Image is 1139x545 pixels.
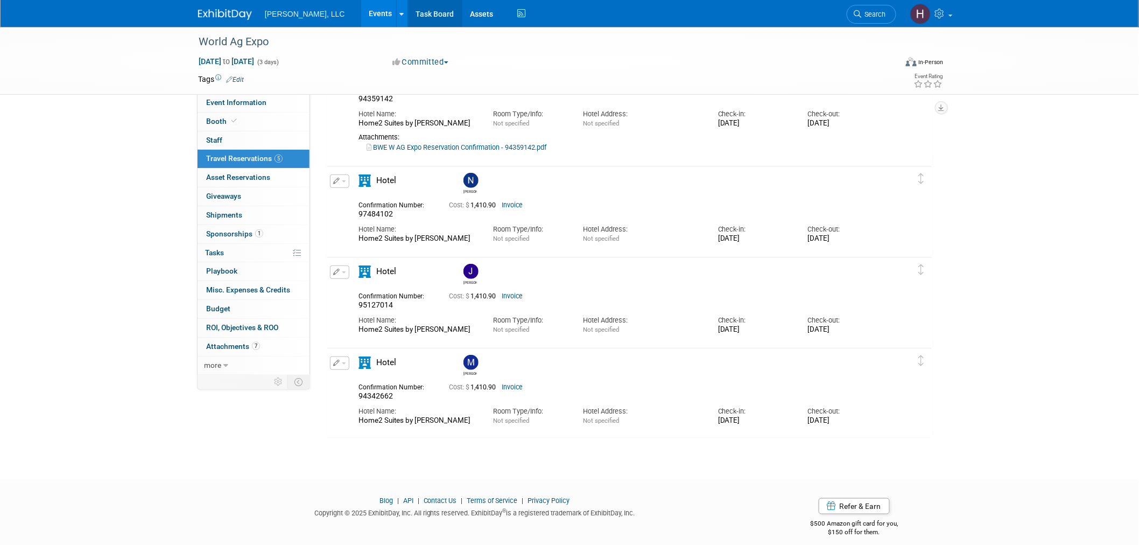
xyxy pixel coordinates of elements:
div: Hotel Name: [358,407,477,416]
div: Mitchell Brown [463,370,477,376]
span: Search [861,10,886,18]
div: Mitchell Brown [461,355,480,376]
div: In-Person [918,58,944,66]
div: Home2 Suites by [PERSON_NAME] [358,325,477,334]
span: 5 [275,155,283,163]
a: Budget [198,300,310,318]
span: [DATE] [DATE] [198,57,255,66]
div: Home2 Suites by [PERSON_NAME] [358,119,477,128]
a: Staff [198,131,310,150]
div: Check-in: [718,225,792,234]
a: Misc. Expenses & Credits [198,281,310,299]
div: Hotel Name: [358,316,477,325]
span: 7 [252,342,260,350]
img: Hannah Mulholland [910,4,931,24]
div: Room Type/Info: [493,407,567,416]
i: Click and drag to move item [919,264,924,275]
span: Not specified [583,235,619,242]
div: Hotel Name: [358,225,477,234]
div: Check-out: [808,407,882,416]
div: [DATE] [808,234,882,243]
div: Confirmation Number: [358,289,433,301]
div: Attachments: [358,133,882,142]
span: Not specified [493,326,529,333]
a: Playbook [198,262,310,281]
div: Jeramy Sanford [463,279,477,285]
a: Booth [198,113,310,131]
span: more [204,361,221,369]
span: Cost: $ [449,201,470,209]
img: Format-Inperson.png [906,58,917,66]
i: Hotel [358,357,371,369]
span: 1,410.90 [449,201,500,209]
span: Sponsorships [206,229,263,238]
span: Hotel [376,267,396,276]
i: Click and drag to move item [919,355,924,366]
i: Hotel [358,174,371,187]
div: Check-out: [808,225,882,234]
span: ROI, Objectives & ROO [206,323,278,332]
span: Misc. Expenses & Credits [206,285,290,294]
div: Hotel Address: [583,407,701,416]
a: Event Information [198,94,310,112]
div: Check-out: [808,316,882,325]
div: Check-out: [808,109,882,119]
div: Check-in: [718,407,792,416]
span: Hotel [376,358,396,367]
a: more [198,357,310,375]
img: Mitchell Brown [463,355,479,370]
span: Attachments [206,342,260,351]
div: Room Type/Info: [493,316,567,325]
div: Home2 Suites by [PERSON_NAME] [358,416,477,425]
div: Hotel Address: [583,225,701,234]
td: Toggle Event Tabs [288,375,310,389]
span: Shipments [206,211,242,219]
span: Playbook [206,267,237,275]
div: Confirmation Number: [358,380,433,392]
span: 95127014 [358,301,393,309]
a: Invoice [502,292,523,300]
div: Nate Closner [463,188,477,194]
div: $500 Amazon gift card for you, [768,512,941,537]
div: Event Format [833,56,944,72]
div: Jeramy Sanford [461,264,480,285]
span: Booth [206,117,239,125]
a: Sponsorships1 [198,225,310,243]
span: Not specified [583,326,619,333]
span: Giveaways [206,192,241,200]
div: [DATE] [808,416,882,425]
div: Home2 Suites by [PERSON_NAME] [358,234,477,243]
div: Copyright © 2025 ExhibitDay, Inc. All rights reserved. ExhibitDay is a registered trademark of Ex... [198,506,751,518]
span: Not specified [493,235,529,242]
span: | [459,497,466,505]
span: Not specified [493,417,529,424]
span: 94342662 [358,392,393,400]
td: Tags [198,74,244,85]
a: BWE W AG Expo Reservation Confirmation - 94359142.pdf [367,143,546,151]
td: Personalize Event Tab Strip [269,375,288,389]
div: Room Type/Info: [493,109,567,119]
span: Asset Reservations [206,173,270,181]
a: Invoice [502,383,523,391]
i: Hotel [358,265,371,278]
div: [DATE] [718,416,792,425]
a: Blog [379,497,393,505]
span: Travel Reservations [206,154,283,163]
span: [PERSON_NAME], LLC [265,10,345,18]
div: World Ag Expo [195,32,880,52]
span: 1,410.90 [449,292,500,300]
div: Check-in: [718,109,792,119]
span: Tasks [205,248,224,257]
div: Room Type/Info: [493,225,567,234]
span: 97484102 [358,209,393,218]
div: Nate Closner [461,173,480,194]
div: Hotel Address: [583,316,701,325]
span: 1 [255,229,263,237]
div: [DATE] [808,325,882,334]
span: Staff [206,136,222,144]
a: Tasks [198,244,310,262]
a: Asset Reservations [198,169,310,187]
div: $150 off for them. [768,528,941,537]
img: ExhibitDay [198,9,252,20]
span: Event Information [206,98,266,107]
